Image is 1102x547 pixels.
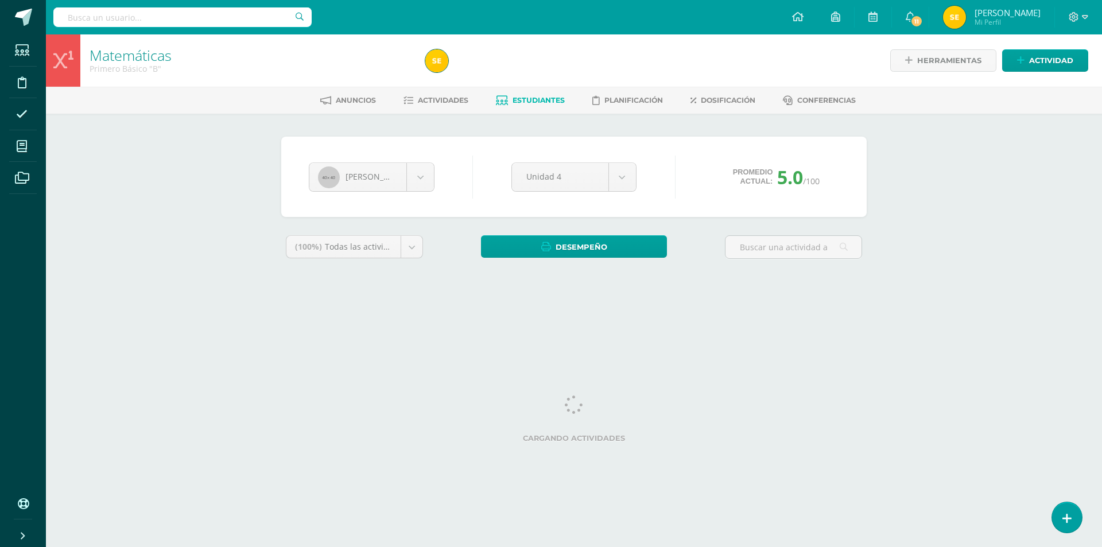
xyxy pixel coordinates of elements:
[777,165,803,189] span: 5.0
[592,91,663,110] a: Planificación
[797,96,856,104] span: Conferencias
[481,235,667,258] a: Desempeño
[701,96,755,104] span: Dosificación
[325,241,467,252] span: Todas las actividades de esta unidad
[917,50,981,71] span: Herramientas
[733,168,773,186] span: Promedio actual:
[513,96,565,104] span: Estudiantes
[556,236,607,258] span: Desempeño
[725,236,862,258] input: Buscar una actividad aquí...
[320,91,376,110] a: Anuncios
[90,45,172,65] a: Matemáticas
[418,96,468,104] span: Actividades
[53,7,312,27] input: Busca un usuario...
[943,6,966,29] img: 4bad093d77cd7ecf46967f1ed9d7601c.png
[496,91,565,110] a: Estudiantes
[90,63,412,74] div: Primero Básico 'B'
[336,96,376,104] span: Anuncios
[309,163,434,191] a: [PERSON_NAME]
[604,96,663,104] span: Planificación
[425,49,448,72] img: 4bad093d77cd7ecf46967f1ed9d7601c.png
[803,176,820,187] span: /100
[286,434,862,443] label: Cargando actividades
[318,166,340,188] img: 40x40
[1002,49,1088,72] a: Actividad
[1029,50,1073,71] span: Actividad
[295,241,322,252] span: (100%)
[90,47,412,63] h1: Matemáticas
[890,49,996,72] a: Herramientas
[783,91,856,110] a: Conferencias
[975,17,1041,27] span: Mi Perfil
[910,15,923,28] span: 11
[690,91,755,110] a: Dosificación
[403,91,468,110] a: Actividades
[512,163,636,191] a: Unidad 4
[286,236,422,258] a: (100%)Todas las actividades de esta unidad
[526,163,594,190] span: Unidad 4
[346,171,410,182] span: [PERSON_NAME]
[975,7,1041,18] span: [PERSON_NAME]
